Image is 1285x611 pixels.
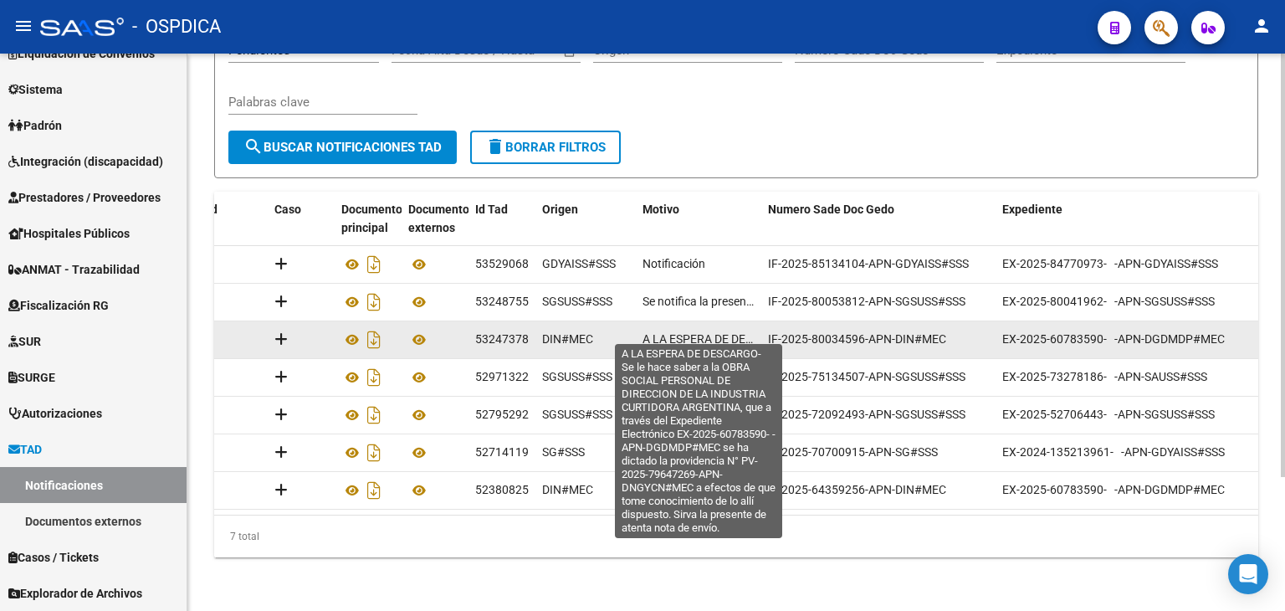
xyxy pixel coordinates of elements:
[1002,408,1215,421] span: EX-2025-52706443- -APN-SGSUSS#SSS
[542,203,578,216] span: Origen
[402,192,468,247] datatable-header-cell: Documentos externos
[542,483,593,496] span: DIN#MEC
[475,332,529,346] span: 53247378
[542,370,612,383] span: SGSUSS#SSS
[542,257,616,270] span: GDYAISS#SSS
[132,8,221,45] span: - OSPDICA
[1002,257,1218,270] span: EX-2025-84770973- -APN-GDYAISS#SSS
[8,224,130,243] span: Hospitales Públicos
[341,203,402,235] span: Documento principal
[768,370,965,383] span: IF-2025-75134507-APN-SGSUSS#SSS
[8,116,62,135] span: Padrón
[8,80,63,99] span: Sistema
[1252,16,1272,36] mat-icon: person
[8,296,109,315] span: Fiscalización RG
[8,332,41,351] span: SUR
[335,192,402,247] datatable-header-cell: Documento principal
[13,16,33,36] mat-icon: menu
[274,203,301,216] span: Caso
[761,192,996,247] datatable-header-cell: Numero Sade Doc Gedo
[768,483,946,496] span: IF-2025-64359256-APN-DIN#MEC
[363,289,385,316] i: Descargar documento
[768,332,946,346] span: IF-2025-80034596-APN-DIN#MEC
[542,295,612,308] span: SGSUSS#SSS
[1002,445,1225,459] span: EX-2024-135213961- -APN-GDYAISS#SSS
[642,203,679,216] span: Motivo
[768,257,969,270] span: IF-2025-85134104-APN-GDYAISS#SSS
[1228,554,1268,594] div: Open Intercom Messenger
[642,254,705,274] span: Notificación
[475,295,529,308] span: 53248755
[243,140,442,155] span: Buscar Notificaciones TAD
[542,408,612,421] span: SGSUSS#SSS
[642,480,755,500] span: Se le hace saber que a través del Expediente N° EX-2025-60783590- -APN-DGDMDP#MEC se requiere que...
[561,42,580,61] button: Open calendar
[228,131,457,164] button: Buscar Notificaciones TAD
[1002,483,1225,496] span: EX-2025-60783590- -APN-DGDMDP#MEC
[1002,203,1062,216] span: Expediente
[470,131,621,164] button: Borrar Filtros
[768,408,965,421] span: IF-2025-72092493-APN-SGSUSS#SSS
[535,192,636,247] datatable-header-cell: Origen
[642,330,755,349] span: A LA ESPERA DE DESCARGO- Se le hace saber a la OBRA SOCIAL PERSONAL DE DIRECCION DE LA INDUSTRIA ...
[8,260,140,279] span: ANMAT - Trazabilidad
[1002,370,1207,383] span: EX-2025-73278186- -APN-SAUSS#SSS
[363,439,385,466] i: Descargar documento
[642,292,755,311] span: Se notifica la presente documentación.
[642,367,755,387] span: SE NOTIFICA A OS P. DIR. IND. CURTIDORA ARG.
[485,136,505,157] mat-icon: delete
[768,203,894,216] span: Numero Sade Doc Gedo
[8,584,142,603] span: Explorador de Archivos
[363,477,385,504] i: Descargar documento
[636,192,761,247] datatable-header-cell: Motivo
[468,192,535,247] datatable-header-cell: Id Tad
[8,368,55,387] span: SURGE
[1002,295,1215,308] span: EX-2025-80041962- -APN-SGSUSS#SSS
[363,251,385,278] i: Descargar documento
[408,203,475,235] span: Documentos externos
[475,408,529,421] span: 52795292
[768,295,965,308] span: IF-2025-80053812-APN-SGSUSS#SSS
[201,192,268,247] datatable-header-cell: Id
[268,192,335,247] datatable-header-cell: Caso
[475,203,508,216] span: Id Tad
[363,364,385,391] i: Descargar documento
[8,404,102,423] span: Autorizaciones
[475,483,529,496] span: 52380825
[475,370,529,383] span: 52971322
[768,445,938,459] span: IF-2025-70700915-APN-SG#SSS
[8,548,99,567] span: Casos / Tickets
[642,443,755,462] span: Estimados: OBRA SOCIAL CAMARA DE LA INDUSTRIA CURTIDORA ARGENTINA Tengo el agrado de dirigirme a ...
[1002,332,1225,346] span: EX-2025-60783590- -APN-DGDMDP#MEC
[214,516,1258,557] div: 7 total
[8,188,161,207] span: Prestadores / Proveedores
[8,152,163,171] span: Integración (discapacidad)
[485,140,606,155] span: Borrar Filtros
[642,405,755,424] span: SE GIRAN LOS PRESENTES AL AGENTE DEL SEGURO DE SALUD OBRA SOCIAL PERSONAL DE DIRECCION DE LA INDU...
[8,440,42,459] span: TAD
[996,192,1263,247] datatable-header-cell: Expediente
[363,326,385,353] i: Descargar documento
[363,402,385,429] i: Descargar documento
[475,257,529,270] span: 53529068
[475,445,529,459] span: 52714119
[542,445,585,459] span: SG#SSS
[542,332,593,346] span: DIN#MEC
[243,136,264,157] mat-icon: search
